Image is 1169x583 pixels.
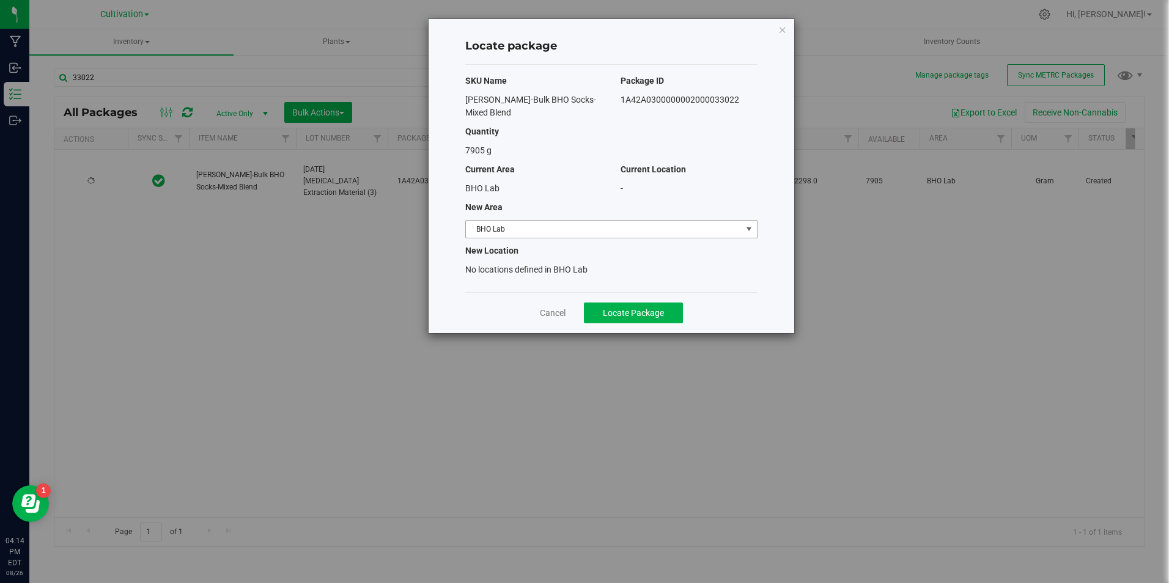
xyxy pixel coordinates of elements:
[621,95,739,105] span: 1A42A0300000002000033022
[741,221,756,238] span: select
[465,38,758,54] h4: Locate package
[465,246,518,255] span: New Location
[465,202,503,212] span: New Area
[466,221,742,238] span: BHO Lab
[465,145,492,155] span: 7905 g
[465,76,507,86] span: SKU Name
[465,183,500,193] span: BHO Lab
[621,76,664,86] span: Package ID
[36,483,51,498] iframe: Resource center unread badge
[584,302,683,323] button: Locate Package
[540,307,566,319] a: Cancel
[12,485,49,522] iframe: Resource center
[603,308,664,318] span: Locate Package
[465,127,499,136] span: Quantity
[465,265,588,274] span: No locations defined in BHO Lab
[621,164,686,174] span: Current Location
[621,183,623,193] span: -
[465,95,596,117] span: [PERSON_NAME]-Bulk BHO Socks-Mixed Blend
[465,164,515,174] span: Current Area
